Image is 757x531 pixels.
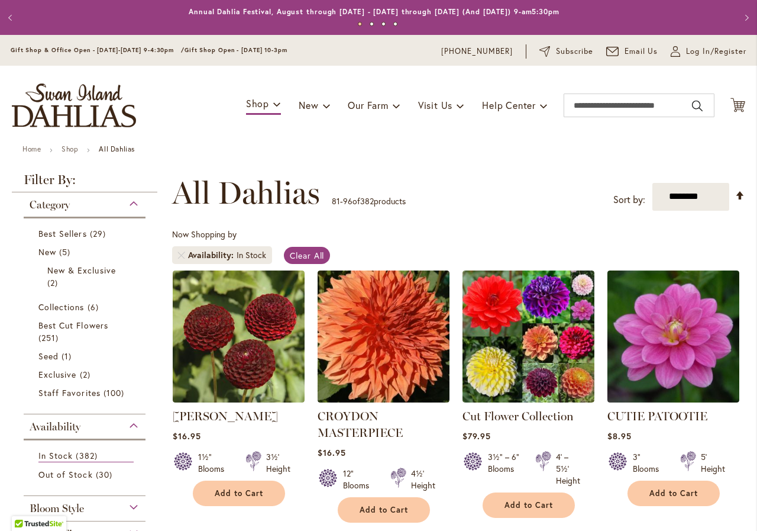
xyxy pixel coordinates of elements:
img: CUT FLOWER COLLECTION [462,271,594,403]
span: Seed [38,350,59,362]
span: $16.95 [318,447,346,458]
span: $79.95 [462,430,491,442]
a: CUT FLOWER COLLECTION [462,394,594,405]
span: Add to Cart [649,488,698,498]
a: store logo [12,83,136,127]
a: Exclusive [38,368,134,381]
span: 81 [332,195,340,207]
a: Best Sellers [38,227,134,240]
button: 4 of 4 [393,22,397,26]
div: In Stock [237,249,266,261]
span: Gift Shop Open - [DATE] 10-3pm [185,46,287,54]
span: Availability [188,249,237,261]
p: - of products [332,192,406,211]
span: $8.95 [607,430,632,442]
button: Add to Cart [627,481,720,506]
a: [PHONE_NUMBER] [441,46,513,57]
a: Email Us [606,46,658,57]
a: [PERSON_NAME] [173,409,278,423]
span: Collections [38,301,85,313]
span: Shop [246,97,269,110]
a: Seed [38,350,134,362]
span: 2 [47,276,61,289]
span: New & Exclusive [47,265,116,276]
img: CROSSFIELD EBONY [173,271,305,403]
div: 12" Blooms [343,468,376,491]
img: CROYDON MASTERPIECE [318,271,449,403]
span: Out of Stock [38,469,93,480]
div: 3½" – 6" Blooms [488,451,521,487]
span: 100 [103,387,127,399]
span: Clear All [290,250,325,261]
span: Log In/Register [686,46,746,57]
button: Add to Cart [193,481,285,506]
span: Help Center [482,99,536,111]
a: CROSSFIELD EBONY [173,394,305,405]
a: CROYDON MASTERPIECE [318,394,449,405]
button: 1 of 4 [358,22,362,26]
a: New &amp; Exclusive [47,264,125,289]
button: Add to Cart [338,497,430,523]
span: 382 [360,195,374,207]
span: 96 [343,195,352,207]
div: 3" Blooms [633,451,666,475]
div: 5' Height [701,451,725,475]
span: Best Sellers [38,228,87,239]
button: Add to Cart [483,493,575,518]
span: 30 [96,468,115,481]
a: Remove Availability In Stock [178,252,185,259]
button: Next [733,6,757,30]
span: Best Cut Flowers [38,320,108,331]
button: 2 of 4 [370,22,374,26]
a: In Stock 382 [38,449,134,462]
a: Out of Stock 30 [38,468,134,481]
span: Subscribe [556,46,593,57]
span: Category [30,198,70,211]
button: 3 of 4 [381,22,386,26]
span: Availability [30,420,80,433]
a: Shop [62,144,78,153]
a: Log In/Register [671,46,746,57]
span: In Stock [38,450,73,461]
span: 5 [59,246,73,258]
a: Cut Flower Collection [462,409,574,423]
span: Now Shopping by [172,229,237,240]
span: 382 [76,449,100,462]
a: CROYDON MASTERPIECE [318,409,403,440]
span: New [299,99,318,111]
a: Clear All [284,247,331,264]
span: Staff Favorites [38,387,101,398]
a: Best Cut Flowers [38,319,134,344]
img: CUTIE PATOOTIE [607,271,739,403]
span: Visit Us [418,99,452,111]
div: 3½' Height [266,451,290,475]
span: Add to Cart [215,488,263,498]
span: 29 [90,227,109,240]
span: Add to Cart [360,505,408,515]
span: Email Us [625,46,658,57]
a: Staff Favorites [38,387,134,399]
div: 4½' Height [411,468,435,491]
a: New [38,246,134,258]
div: 1½" Blooms [198,451,231,475]
strong: Filter By: [12,173,157,192]
span: $16.95 [173,430,201,442]
span: Bloom Style [30,502,84,515]
a: CUTIE PATOOTIE [607,409,707,423]
a: Home [22,144,41,153]
span: 6 [88,301,102,313]
a: Collections [38,301,134,313]
span: Add to Cart [504,500,553,510]
span: 1 [62,350,75,362]
span: Our Farm [348,99,388,111]
label: Sort by: [613,189,645,211]
a: CUTIE PATOOTIE [607,394,739,405]
span: Gift Shop & Office Open - [DATE]-[DATE] 9-4:30pm / [11,46,185,54]
span: Exclusive [38,369,76,380]
div: 4' – 5½' Height [556,451,580,487]
strong: All Dahlias [99,144,135,153]
span: 2 [80,368,93,381]
span: 251 [38,332,62,344]
span: New [38,246,56,258]
a: Subscribe [539,46,593,57]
